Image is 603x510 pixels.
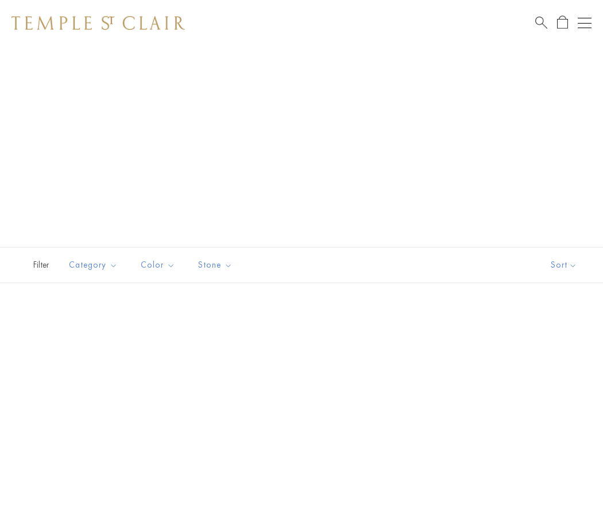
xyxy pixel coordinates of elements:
[557,16,568,30] a: Open Shopping Bag
[63,258,126,272] span: Category
[578,16,592,30] button: Open navigation
[132,252,184,278] button: Color
[11,16,185,30] img: Temple St. Clair
[135,258,184,272] span: Color
[192,258,241,272] span: Stone
[60,252,126,278] button: Category
[525,248,603,283] button: Show sort by
[535,16,547,30] a: Search
[190,252,241,278] button: Stone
